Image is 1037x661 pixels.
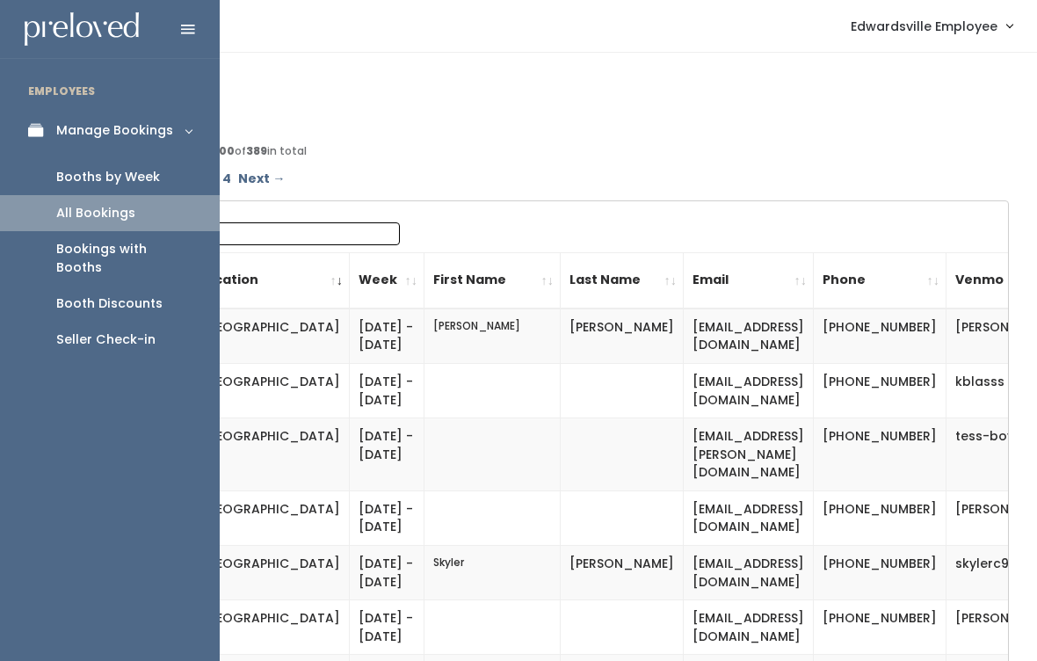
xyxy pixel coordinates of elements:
td: [EMAIL_ADDRESS][DOMAIN_NAME] [684,546,814,600]
td: [EMAIL_ADDRESS][DOMAIN_NAME] [684,490,814,545]
td: [EMAIL_ADDRESS][DOMAIN_NAME] [684,600,814,655]
td: [GEOGRAPHIC_DATA] [191,418,350,491]
label: Search: [112,222,400,245]
td: [GEOGRAPHIC_DATA] [191,546,350,600]
a: Edwardsville Employee [833,7,1030,45]
th: Week: activate to sort column ascending [350,252,424,309]
td: [PHONE_NUMBER] [814,600,946,655]
td: [PHONE_NUMBER] [814,546,946,600]
td: [PHONE_NUMBER] [814,490,946,545]
span: Edwardsville Employee [851,17,997,36]
td: [GEOGRAPHIC_DATA] [191,309,350,364]
th: Email: activate to sort column ascending [684,252,814,309]
input: Search: [176,222,400,245]
div: Booths by Week [56,168,160,186]
a: Page 4 [219,166,235,192]
div: Booth Discounts [56,294,163,313]
div: Pagination [98,166,1000,192]
th: Last Name: activate to sort column ascending [561,252,684,309]
td: Skyler [424,546,561,600]
td: [DATE] - [DATE] [350,546,424,600]
b: 389 [246,143,267,158]
td: [EMAIL_ADDRESS][DOMAIN_NAME] [684,364,814,418]
th: Location: activate to sort column ascending [191,252,350,309]
td: [EMAIL_ADDRESS][DOMAIN_NAME] [684,309,814,364]
div: Seller Check-in [56,330,156,349]
td: [PHONE_NUMBER] [814,309,946,364]
td: [GEOGRAPHIC_DATA] [191,364,350,418]
div: Manage Bookings [56,121,173,140]
td: [DATE] - [DATE] [350,364,424,418]
div: Bookings with Booths [56,240,192,277]
td: [PHONE_NUMBER] [814,418,946,491]
td: [DATE] - [DATE] [350,309,424,364]
td: [GEOGRAPHIC_DATA] [191,490,350,545]
th: First Name: activate to sort column ascending [424,252,561,309]
h4: All Bookings [90,81,1009,101]
a: Next → [235,166,288,192]
td: [EMAIL_ADDRESS][PERSON_NAME][DOMAIN_NAME] [684,418,814,491]
td: [DATE] - [DATE] [350,490,424,545]
td: [PERSON_NAME] [561,546,684,600]
img: preloved logo [25,12,139,47]
div: Displaying Booking of in total [98,143,1000,159]
th: Phone: activate to sort column ascending [814,252,946,309]
td: [DATE] - [DATE] [350,418,424,491]
td: [DATE] - [DATE] [350,600,424,655]
td: [PERSON_NAME] [561,309,684,364]
td: [GEOGRAPHIC_DATA] [191,600,350,655]
div: All Bookings [56,204,135,222]
td: [PERSON_NAME] [424,309,561,364]
td: [PHONE_NUMBER] [814,364,946,418]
